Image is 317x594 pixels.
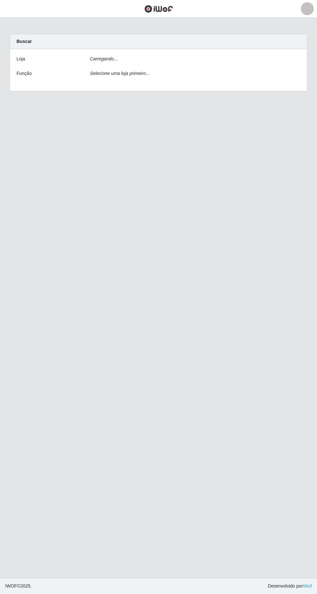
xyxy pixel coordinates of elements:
[90,56,118,61] i: Carregando...
[144,5,173,13] img: CoreUI Logo
[16,70,32,77] label: Função
[268,583,312,589] span: Desenvolvido por
[303,583,312,589] a: iWof
[5,583,32,589] span: © 2025 .
[5,583,17,589] span: IWOF
[16,56,25,62] label: Loja
[90,71,149,76] i: Selecione uma loja primeiro...
[16,39,32,44] strong: Buscar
